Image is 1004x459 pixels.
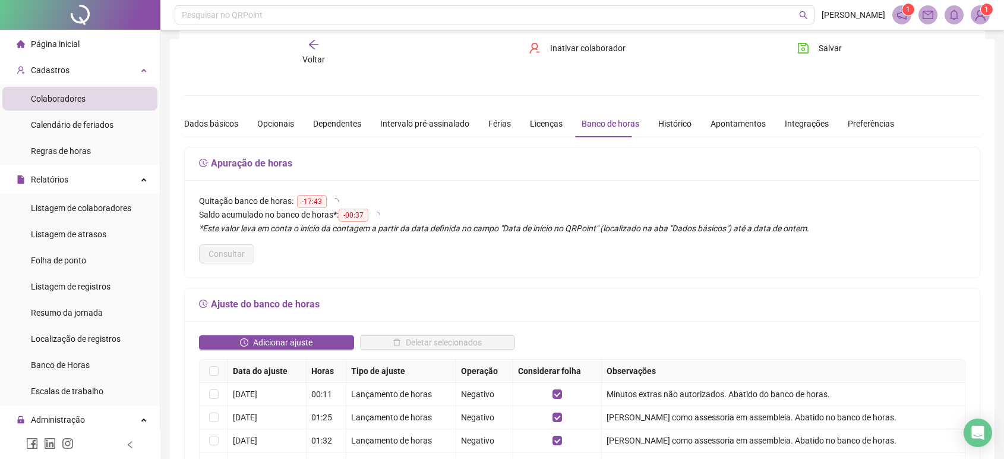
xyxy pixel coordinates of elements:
[307,360,346,383] th: Horas
[233,434,301,447] div: [DATE]
[307,383,346,406] td: 00:11
[297,195,327,208] span: -17:43
[31,386,103,396] span: Escalas de trabalho
[31,65,70,75] span: Cadastros
[199,208,965,222] div: :
[351,434,451,447] div: Lançamento de horas
[313,117,361,130] div: Dependentes
[658,117,692,130] div: Histórico
[711,117,766,130] div: Apontamentos
[351,388,451,401] div: Lançamento de horas
[199,196,293,206] span: Quitação banco de horas:
[602,406,965,429] td: [PERSON_NAME] como assessoria em assembleia. Abatido no banco de horas.
[233,388,301,401] div: [DATE]
[797,42,809,54] span: save
[44,438,56,449] span: linkedin
[31,334,121,344] span: Localização de registros
[602,383,965,406] td: Minutos extras não autorizados. Abatido do banco de horas.
[302,55,325,64] span: Voltar
[17,416,25,424] span: lock
[971,6,989,24] img: 87615
[488,117,511,130] div: Férias
[822,8,885,21] span: [PERSON_NAME]
[339,209,368,222] span: -00:37
[199,335,354,350] button: Adicionar ajuste
[184,117,238,130] div: Dados básicos
[307,429,346,452] td: 01:32
[530,117,563,130] div: Licenças
[17,175,25,184] span: file
[602,429,965,452] td: [PERSON_NAME] como assessoria em assembleia. Abatido no banco de horas.
[199,158,209,168] span: field-time
[346,360,456,383] th: Tipo de ajuste
[331,198,339,205] span: loading
[529,42,541,54] span: user-delete
[906,5,910,14] span: 1
[788,39,851,58] button: Salvar
[199,224,809,233] em: *Este valor leva em conta o início da contagem a partir da data definida no campo "Data de início...
[199,244,254,263] button: Consultar
[257,117,294,130] div: Opcionais
[984,5,989,14] span: 1
[949,10,959,20] span: bell
[199,156,965,171] h5: Apuração de horas
[461,411,508,424] div: Negativo
[31,308,103,317] span: Resumo da jornada
[233,411,301,424] div: [DATE]
[351,411,451,424] div: Lançamento de horas
[964,419,992,447] div: Open Intercom Messenger
[31,256,86,265] span: Folha de ponto
[785,117,829,130] div: Integrações
[461,388,508,401] div: Negativo
[31,229,106,239] span: Listagem de atrasos
[62,438,74,449] span: instagram
[31,175,68,184] span: Relatórios
[31,203,131,213] span: Listagem de colaboradores
[26,438,38,449] span: facebook
[896,10,907,20] span: notification
[456,360,513,383] th: Operação
[520,39,634,58] button: Inativar colaborador
[199,297,965,312] h5: Ajuste do banco de horas
[31,39,80,49] span: Página inicial
[461,434,508,447] div: Negativo
[31,360,90,370] span: Banco de Horas
[31,94,86,103] span: Colaboradores
[199,299,209,309] span: field-time
[550,42,626,55] span: Inativar colaborador
[819,42,842,55] span: Salvar
[31,282,110,291] span: Listagem de registros
[799,11,808,20] span: search
[31,146,91,156] span: Regras de horas
[31,120,113,130] span: Calendário de feriados
[253,336,312,349] span: Adicionar ajuste
[240,338,248,347] span: clock-circle
[373,212,380,219] span: loading
[360,335,515,350] button: Deletar selecionados
[31,415,85,425] span: Administração
[199,210,333,219] span: Saldo acumulado no banco de horas
[228,360,307,383] th: Data do ajuste
[602,360,965,383] th: Observações
[126,441,134,449] span: left
[307,406,346,429] td: 01:25
[981,4,993,15] sup: Atualize o seu contato no menu Meus Dados
[17,66,25,74] span: user-add
[923,10,933,20] span: mail
[582,117,639,130] div: Banco de horas
[848,117,894,130] div: Preferências
[513,360,602,383] th: Considerar folha
[902,4,914,15] sup: 1
[308,39,320,51] span: arrow-left
[17,40,25,48] span: home
[380,117,469,130] div: Intervalo pré-assinalado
